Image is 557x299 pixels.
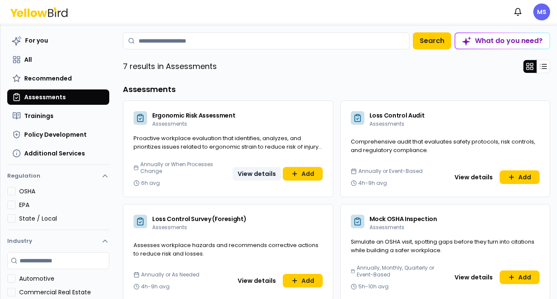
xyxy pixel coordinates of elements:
[152,224,187,231] span: Assessments
[134,241,318,258] span: Assesses workplace hazards and recommends corrective actions to reduce risk and losses.
[25,36,48,45] span: For you
[358,283,389,290] span: 5h-10h avg
[413,32,451,49] button: Search
[123,60,217,72] p: 7 results in Assessments
[358,168,423,175] span: Annually or Event-Based
[24,55,32,64] span: All
[141,180,160,187] span: 6h avg
[19,288,109,296] label: Commercial Real Estate
[24,93,66,101] span: Assessments
[24,112,54,120] span: Trainings
[455,32,550,49] button: What do you need?
[7,127,109,142] button: Policy Development
[369,111,425,120] span: Loss Control Audit
[140,161,225,175] span: Annually or When Processes Change
[455,33,549,49] div: What do you need?
[7,146,109,161] button: Additional Services
[19,214,109,223] label: State / Local
[357,264,442,278] span: Annually, Monthly, Quarterly or Event-Based
[24,149,85,158] span: Additional Services
[7,89,109,105] button: Assessments
[449,270,498,284] button: View details
[500,270,540,284] button: Add
[19,201,109,209] label: EPA
[152,120,187,127] span: Assessments
[152,215,246,223] span: Loss Control Survey (Foresight)
[283,167,323,181] button: Add
[19,274,109,283] label: Automotive
[7,230,109,252] button: Industry
[449,170,498,184] button: View details
[351,138,535,154] span: Comprehensive audit that evaluates safety protocols, risk controls, and regulatory compliance.
[7,32,109,49] button: For you
[358,180,387,187] span: 4h-9h avg
[7,108,109,124] button: Trainings
[7,187,109,230] div: Regulation
[152,111,235,120] span: Ergonomic Risk Assessment
[134,134,322,159] span: Proactive workplace evaluation that identifies, analyzes, and prioritizes issues related to ergon...
[7,52,109,67] button: All
[233,274,281,287] button: View details
[141,271,199,278] span: Annually or As Needed
[369,120,404,127] span: Assessments
[351,238,534,254] span: Simulate an OSHA visit, spotting gaps before they turn into citations while building a safer work...
[123,83,550,95] h3: Assessments
[369,215,437,223] span: Mock OSHA Inspection
[283,274,323,287] button: Add
[500,170,540,184] button: Add
[141,283,170,290] span: 4h-9h avg
[233,167,281,181] button: View details
[24,130,87,139] span: Policy Development
[19,187,109,195] label: OSHA
[24,74,72,83] span: Recommended
[7,168,109,187] button: Regulation
[533,3,550,20] span: MS
[7,71,109,86] button: Recommended
[369,224,404,231] span: Assessments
